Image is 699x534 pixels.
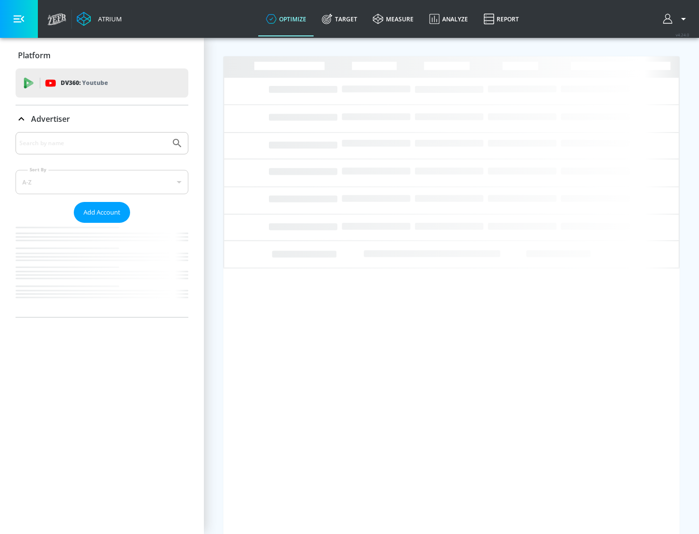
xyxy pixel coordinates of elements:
div: DV360: Youtube [16,68,188,98]
p: Platform [18,50,50,61]
a: Analyze [421,1,476,36]
div: Platform [16,42,188,69]
div: Atrium [94,15,122,23]
a: optimize [258,1,314,36]
div: Advertiser [16,105,188,133]
a: measure [365,1,421,36]
p: DV360: [61,78,108,88]
label: Sort By [28,167,49,173]
input: Search by name [19,137,166,150]
span: v 4.24.0 [676,32,689,37]
p: Youtube [82,78,108,88]
span: Add Account [83,207,120,218]
button: Add Account [74,202,130,223]
p: Advertiser [31,114,70,124]
a: Target [314,1,365,36]
div: Advertiser [16,132,188,317]
a: Report [476,1,527,36]
a: Atrium [77,12,122,26]
nav: list of Advertiser [16,223,188,317]
div: A-Z [16,170,188,194]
